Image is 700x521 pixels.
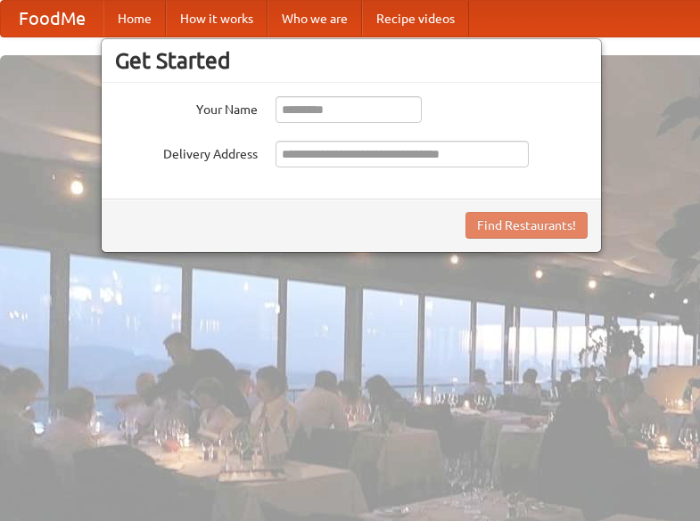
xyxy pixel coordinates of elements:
[166,1,268,37] a: How it works
[115,96,258,118] label: Your Name
[103,1,166,37] a: Home
[1,1,103,37] a: FoodMe
[465,212,588,239] button: Find Restaurants!
[362,1,469,37] a: Recipe videos
[268,1,362,37] a: Who we are
[115,47,588,74] h3: Get Started
[115,141,258,163] label: Delivery Address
